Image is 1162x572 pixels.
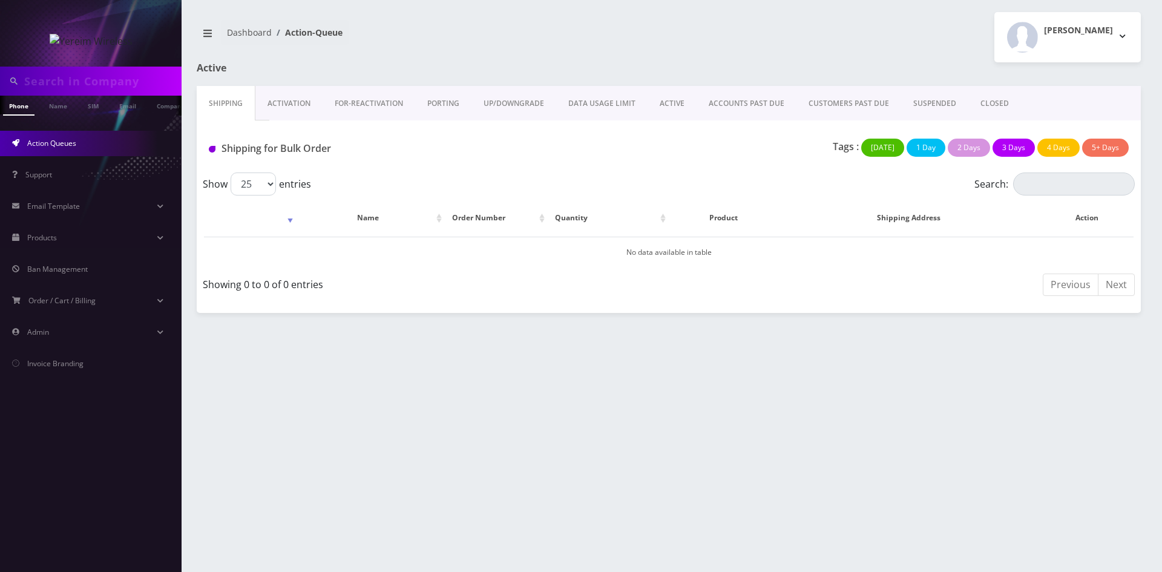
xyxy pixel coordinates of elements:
span: Products [27,232,57,243]
span: Ban Management [27,264,88,274]
img: Yereim Wireless [50,34,133,48]
input: Search: [1013,173,1135,196]
p: Tags : [833,139,859,154]
a: Activation [255,86,323,121]
li: Action-Queue [272,26,343,39]
a: UP/DOWNGRADE [471,86,556,121]
a: SIM [82,96,105,114]
th: Product [670,200,778,235]
a: CLOSED [968,86,1021,121]
a: SUSPENDED [901,86,968,121]
a: PORTING [415,86,471,121]
a: CUSTOMERS PAST DUE [796,86,901,121]
a: ACTIVE [648,86,697,121]
a: DATA USAGE LIMIT [556,86,648,121]
a: FOR-REActivation [323,86,415,121]
th: Action [1040,200,1134,235]
a: Phone [3,96,34,116]
span: Email Template [27,201,80,211]
nav: breadcrumb [197,20,660,54]
button: 3 Days [993,139,1035,157]
button: 5+ Days [1082,139,1129,157]
a: ACCOUNTS PAST DUE [697,86,796,121]
span: Order / Cart / Billing [28,295,96,306]
button: 2 Days [948,139,990,157]
td: No data available in table [204,237,1134,268]
button: [PERSON_NAME] [994,12,1141,62]
h1: Shipping for Bulk Order [209,143,504,154]
button: [DATE] [861,139,904,157]
label: Search: [974,173,1135,196]
span: Support [25,169,52,180]
th: Name: activate to sort column ascending [297,200,445,235]
th: Quantity: activate to sort column ascending [549,200,669,235]
input: Search in Company [24,70,179,93]
div: Showing 0 to 0 of 0 entries [203,272,660,292]
button: 4 Days [1037,139,1080,157]
th: Order Number: activate to sort column ascending [446,200,548,235]
a: Next [1098,274,1135,296]
a: Name [43,96,73,114]
label: Show entries [203,173,311,196]
a: Company [151,96,191,114]
span: Action Queues [27,138,76,148]
select: Showentries [231,173,276,196]
a: Shipping [197,86,255,121]
a: Email [113,96,142,114]
span: Admin [27,327,49,337]
a: Dashboard [227,27,272,38]
h1: Active [197,62,499,74]
th: : activate to sort column ascending [204,200,296,235]
h2: [PERSON_NAME] [1044,25,1113,36]
img: Shipping for Bulk Order [209,146,215,153]
th: Shipping Address [779,200,1039,235]
a: Previous [1043,274,1098,296]
button: 1 Day [907,139,945,157]
span: Invoice Branding [27,358,84,369]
